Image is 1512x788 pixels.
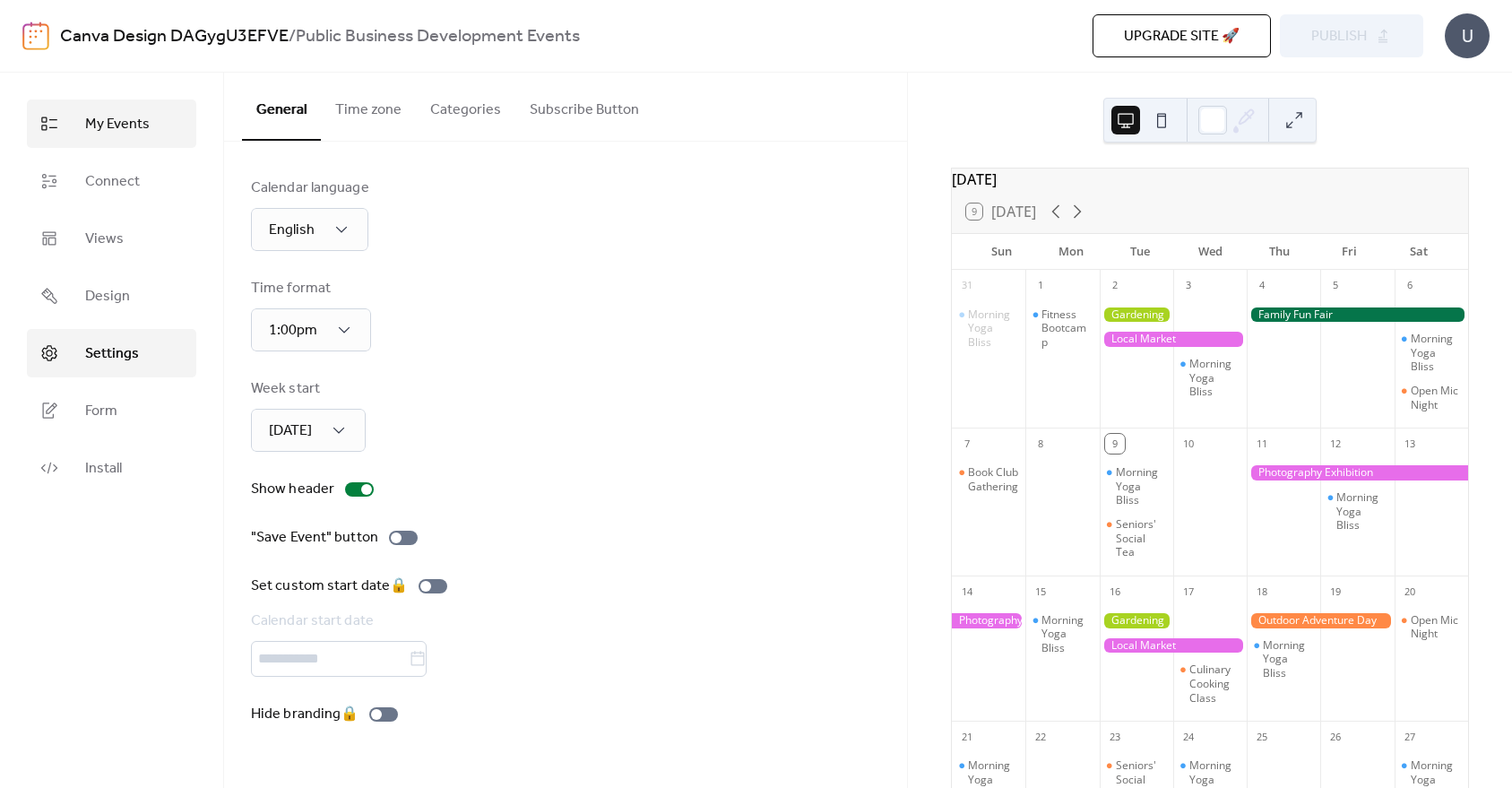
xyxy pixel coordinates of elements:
[1036,234,1106,270] div: Mon
[251,278,367,299] div: Time format
[1384,234,1454,270] div: Sat
[1189,662,1240,705] div: Culinary Cooking Class
[1395,613,1468,641] div: Open Mic Night
[296,20,580,54] b: Public Business Development Events
[1400,582,1420,602] div: 20
[968,307,1018,350] div: Morning Yoga Bliss
[1315,234,1385,270] div: Fri
[60,20,289,54] a: Canva Design DAGygU3EFVE
[1247,613,1395,628] div: Outdoor Adventure Day
[251,479,334,500] div: Show header
[952,465,1025,493] div: Book Club Gathering
[85,286,130,307] span: Design
[321,73,416,139] button: Time zone
[1025,613,1099,655] div: Morning Yoga Bliss
[1395,384,1468,411] div: Open Mic Night
[269,417,312,445] span: [DATE]
[1100,638,1248,654] div: Local Market
[957,276,977,296] div: 31
[1179,276,1198,296] div: 3
[269,316,317,344] span: 1:00pm
[1105,434,1125,454] div: 9
[1124,26,1240,48] span: Upgrade site 🚀
[27,386,196,435] a: Form
[85,343,139,365] span: Settings
[22,22,49,50] img: logo
[1100,332,1248,347] div: Local Market
[1263,638,1313,680] div: Morning Yoga Bliss
[1179,582,1198,602] div: 17
[1173,357,1247,399] div: Morning Yoga Bliss
[1326,727,1345,747] div: 26
[251,178,369,199] div: Calendar language
[1247,307,1468,323] div: Family Fun Fair
[1400,727,1420,747] div: 27
[85,171,140,193] span: Connect
[1252,434,1272,454] div: 11
[251,378,362,400] div: Week start
[952,169,1468,190] div: [DATE]
[27,329,196,377] a: Settings
[515,73,653,139] button: Subscribe Button
[1116,465,1166,507] div: Morning Yoga Bliss
[1179,434,1198,454] div: 10
[251,527,378,549] div: "Save Event" button
[1320,490,1394,533] div: Morning Yoga Bliss
[966,234,1036,270] div: Sun
[1100,465,1173,507] div: Morning Yoga Bliss
[1031,276,1050,296] div: 1
[1247,465,1468,481] div: Photography Exhibition
[1105,727,1125,747] div: 23
[1245,234,1315,270] div: Thu
[1025,307,1099,350] div: Fitness Bootcamp
[1031,727,1050,747] div: 22
[1326,276,1345,296] div: 5
[1247,638,1320,680] div: Morning Yoga Bliss
[957,434,977,454] div: 7
[1100,517,1173,559] div: Seniors' Social Tea
[269,216,315,244] span: English
[1100,307,1173,323] div: Gardening Workshop
[27,100,196,148] a: My Events
[1252,727,1272,747] div: 25
[1175,234,1245,270] div: Wed
[1400,276,1420,296] div: 6
[1031,434,1050,454] div: 8
[1411,613,1461,641] div: Open Mic Night
[1445,13,1490,58] div: U
[952,613,1025,628] div: Photography Exhibition
[27,272,196,320] a: Design
[1411,332,1461,374] div: Morning Yoga Bliss
[85,401,117,422] span: Form
[1179,727,1198,747] div: 24
[1100,613,1173,628] div: Gardening Workshop
[1326,582,1345,602] div: 19
[1189,357,1240,399] div: Morning Yoga Bliss
[1105,276,1125,296] div: 2
[289,20,296,54] b: /
[416,73,515,139] button: Categories
[1400,434,1420,454] div: 13
[1326,434,1345,454] div: 12
[27,444,196,492] a: Install
[957,727,977,747] div: 21
[85,114,150,135] span: My Events
[1031,582,1050,602] div: 15
[1041,613,1092,655] div: Morning Yoga Bliss
[952,307,1025,350] div: Morning Yoga Bliss
[1116,517,1166,559] div: Seniors' Social Tea
[1411,384,1461,411] div: Open Mic Night
[1105,582,1125,602] div: 16
[1252,582,1272,602] div: 18
[1093,14,1271,57] button: Upgrade site 🚀
[1336,490,1387,533] div: Morning Yoga Bliss
[85,458,122,480] span: Install
[1173,662,1247,705] div: Culinary Cooking Class
[1041,307,1092,350] div: Fitness Bootcamp
[27,157,196,205] a: Connect
[27,214,196,263] a: Views
[1106,234,1176,270] div: Tue
[1252,276,1272,296] div: 4
[242,73,321,141] button: General
[957,582,977,602] div: 14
